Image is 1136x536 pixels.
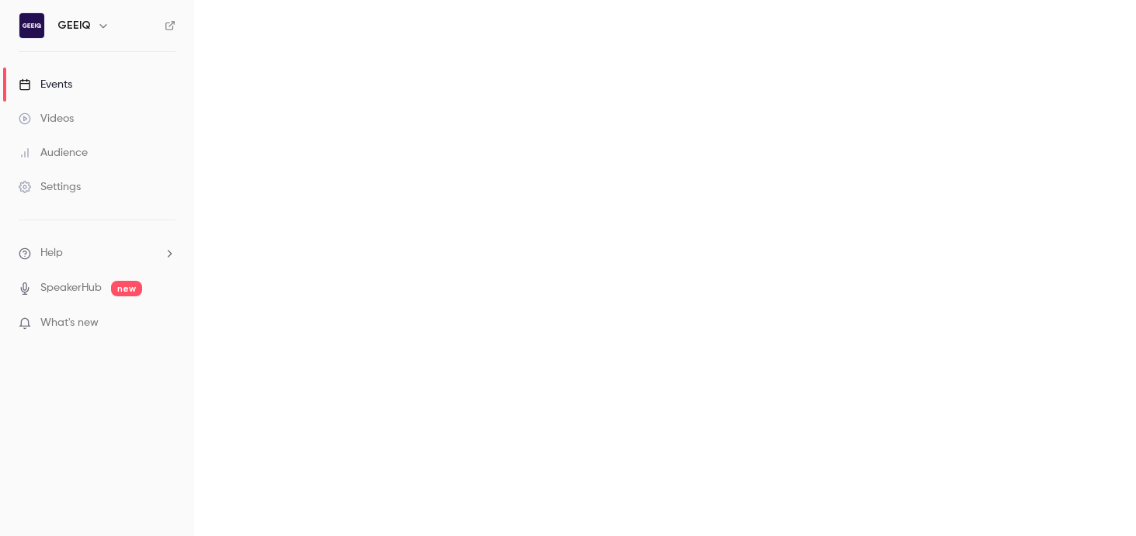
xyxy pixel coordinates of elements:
div: Audience [19,145,88,161]
span: What's new [40,315,99,331]
h6: GEEIQ [57,18,91,33]
img: GEEIQ [19,13,44,38]
a: SpeakerHub [40,280,102,296]
li: help-dropdown-opener [19,245,175,261]
div: Events [19,77,72,92]
span: Help [40,245,63,261]
span: new [111,281,142,296]
div: Settings [19,179,81,195]
div: Videos [19,111,74,126]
